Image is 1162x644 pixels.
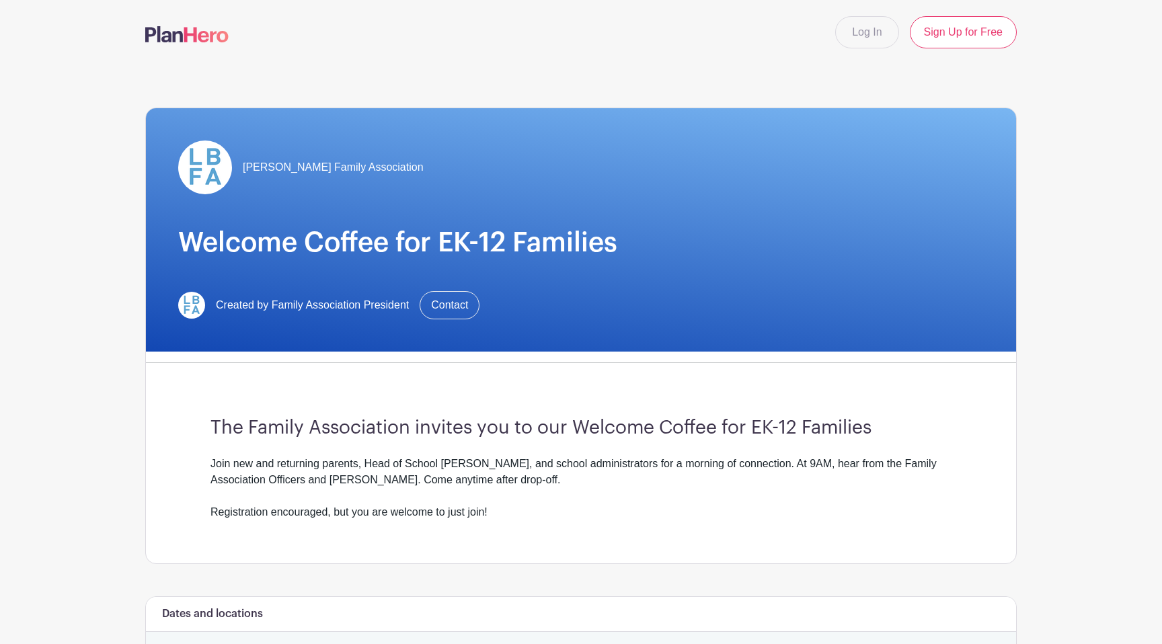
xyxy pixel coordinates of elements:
[210,417,952,440] h3: The Family Association invites you to our Welcome Coffee for EK-12 Families
[210,456,952,520] div: Join new and returning parents, Head of School [PERSON_NAME], and school administrators for a mor...
[910,16,1017,48] a: Sign Up for Free
[420,291,479,319] a: Contact
[216,297,409,313] span: Created by Family Association President
[145,26,229,42] img: logo-507f7623f17ff9eddc593b1ce0a138ce2505c220e1c5a4e2b4648c50719b7d32.svg
[178,140,232,194] img: LBFArev.png
[835,16,898,48] a: Log In
[162,608,263,620] h6: Dates and locations
[178,292,205,319] img: LBFArev.png
[243,159,424,175] span: [PERSON_NAME] Family Association
[178,227,984,259] h1: Welcome Coffee for EK-12 Families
